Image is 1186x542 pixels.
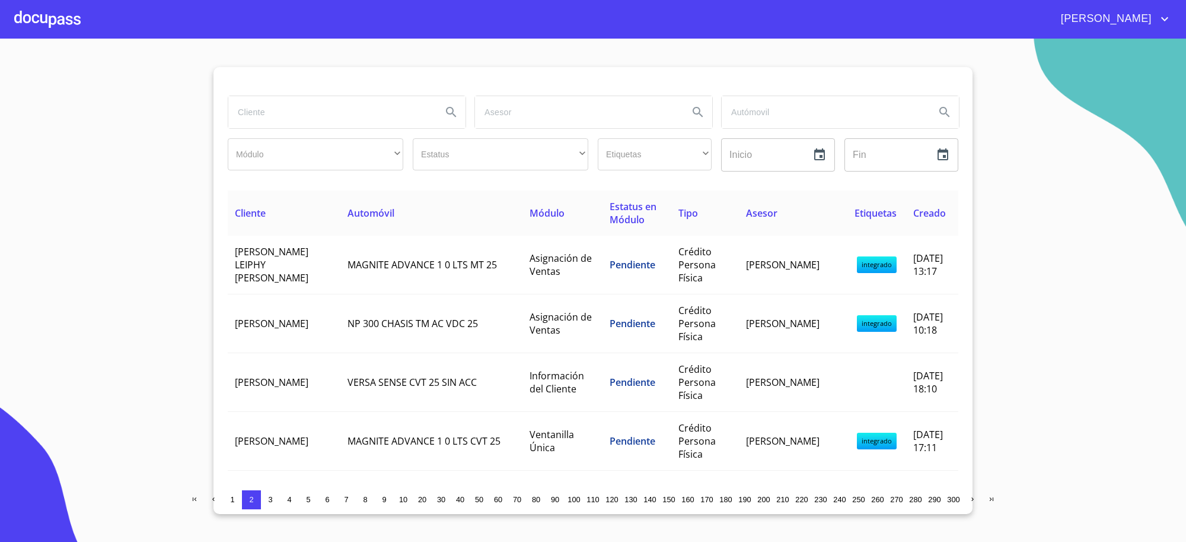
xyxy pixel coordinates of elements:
[871,495,884,504] span: 260
[235,207,266,220] span: Cliente
[852,495,865,504] span: 250
[830,490,849,509] button: 240
[684,98,712,126] button: Search
[678,490,697,509] button: 160
[678,363,716,402] span: Crédito Persona Física
[913,310,943,337] span: [DATE] 10:18
[857,256,897,273] span: integrado
[746,435,820,448] span: [PERSON_NAME]
[610,435,655,448] span: Pendiente
[811,490,830,509] button: 230
[746,317,820,330] span: [PERSON_NAME]
[849,490,868,509] button: 250
[624,495,637,504] span: 130
[530,369,584,395] span: Información del Cliente
[268,495,272,504] span: 3
[868,490,887,509] button: 260
[437,495,445,504] span: 30
[527,490,546,509] button: 80
[242,490,261,509] button: 2
[413,138,588,170] div: ​
[930,98,959,126] button: Search
[470,490,489,509] button: 50
[662,495,675,504] span: 150
[584,490,602,509] button: 110
[925,490,944,509] button: 290
[857,315,897,332] span: integrado
[382,495,386,504] span: 9
[347,435,500,448] span: MAGNITE ADVANCE 1 0 LTS CVT 25
[716,490,735,509] button: 180
[546,490,565,509] button: 90
[280,490,299,509] button: 4
[610,200,656,226] span: Estatus en Módulo
[738,495,751,504] span: 190
[432,490,451,509] button: 30
[773,490,792,509] button: 210
[347,376,477,389] span: VERSA SENSE CVT 25 SIN ACC
[944,490,963,509] button: 300
[513,495,521,504] span: 70
[530,252,592,278] span: Asignación de Ventas
[909,495,922,504] span: 280
[347,317,478,330] span: NP 300 CHASIS TM AC VDC 25
[344,495,348,504] span: 7
[568,495,580,504] span: 100
[1052,9,1172,28] button: account of current user
[890,495,903,504] span: 270
[363,495,367,504] span: 8
[287,495,291,504] span: 4
[230,495,234,504] span: 1
[347,258,497,271] span: MAGNITE ADVANCE 1 0 LTS MT 25
[602,490,621,509] button: 120
[610,258,655,271] span: Pendiente
[678,304,716,343] span: Crédito Persona Física
[610,376,655,389] span: Pendiente
[249,495,253,504] span: 2
[356,490,375,509] button: 8
[1052,9,1158,28] span: [PERSON_NAME]
[681,495,694,504] span: 160
[795,495,808,504] span: 220
[228,138,403,170] div: ​
[532,495,540,504] span: 80
[508,490,527,509] button: 70
[306,495,310,504] span: 5
[318,490,337,509] button: 6
[640,490,659,509] button: 140
[746,207,777,220] span: Asesor
[530,310,592,337] span: Asignación de Ventas
[913,252,943,278] span: [DATE] 13:17
[776,495,789,504] span: 210
[489,490,508,509] button: 60
[399,495,407,504] span: 10
[814,495,827,504] span: 230
[678,480,716,519] span: Crédito Persona Física
[610,317,655,330] span: Pendiente
[375,490,394,509] button: 9
[565,490,584,509] button: 100
[906,490,925,509] button: 280
[261,490,280,509] button: 3
[530,428,574,454] span: Ventanilla Única
[735,490,754,509] button: 190
[678,245,716,284] span: Crédito Persona Física
[530,207,565,220] span: Módulo
[855,207,897,220] span: Etiquetas
[598,138,712,170] div: ​
[235,317,308,330] span: [PERSON_NAME]
[928,495,940,504] span: 290
[643,495,656,504] span: 140
[913,207,946,220] span: Creado
[722,96,926,128] input: search
[913,428,943,454] span: [DATE] 17:11
[754,490,773,509] button: 200
[697,490,716,509] button: 170
[228,96,432,128] input: search
[475,96,679,128] input: search
[413,490,432,509] button: 20
[299,490,318,509] button: 5
[833,495,846,504] span: 240
[887,490,906,509] button: 270
[337,490,356,509] button: 7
